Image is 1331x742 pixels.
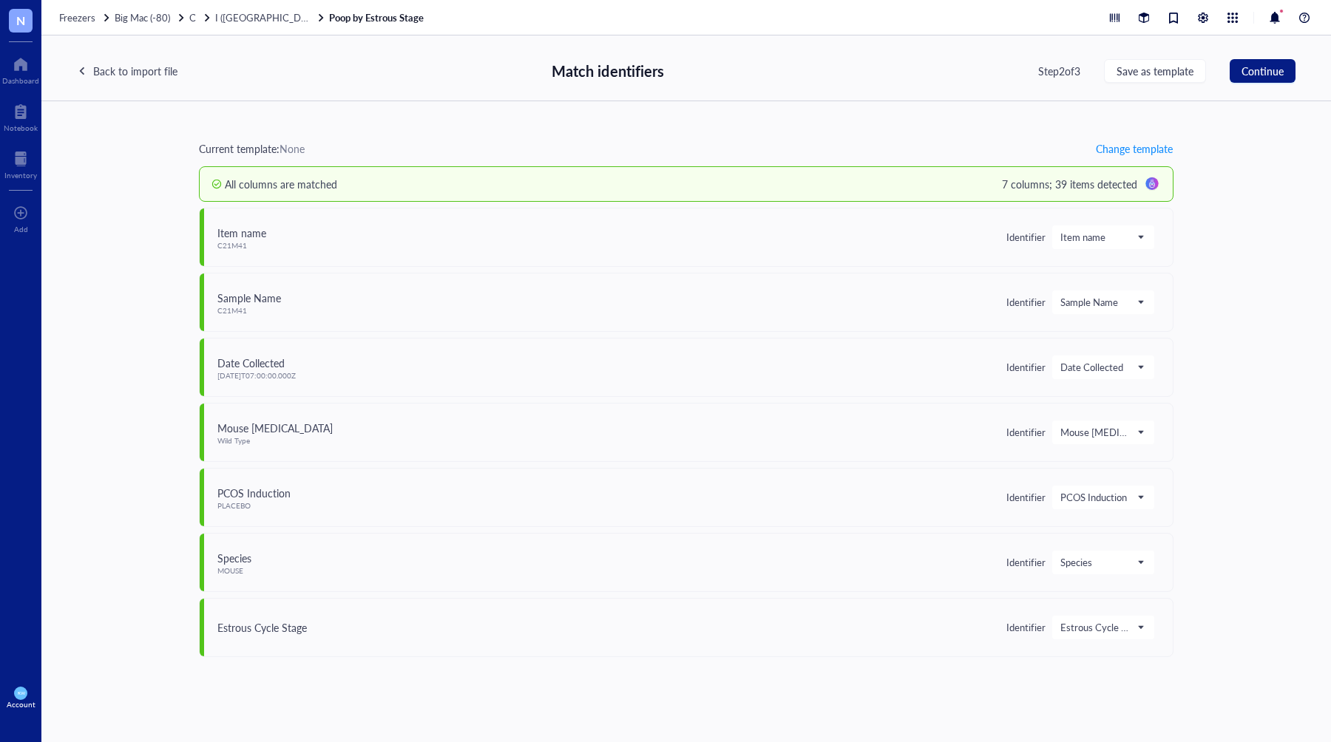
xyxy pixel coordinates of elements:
[552,59,664,83] div: Match identifiers
[217,566,251,575] div: MOUSE
[115,11,186,24] a: Big Mac (-80)
[1006,361,1046,374] div: Identifier
[1060,361,1143,374] span: Date Collected
[217,485,291,501] div: PCOS Induction
[1038,63,1080,79] div: Step 2 of 3
[217,501,291,510] div: PLACEBO
[115,10,170,24] span: Big Mac (-80)
[1242,65,1284,77] span: Continue
[1230,59,1296,83] button: Continue
[217,241,266,250] div: C21M41
[2,76,39,85] div: Dashboard
[1006,231,1046,244] div: Identifier
[1006,296,1046,309] div: Identifier
[7,700,35,709] div: Account
[17,690,24,695] span: KW
[189,11,326,24] a: CI ([GEOGRAPHIC_DATA])
[217,436,333,445] div: Wild Type
[215,10,324,24] span: I ([GEOGRAPHIC_DATA])
[1006,491,1046,504] div: Identifier
[1060,621,1143,634] span: Estrous Cycle Stage
[1060,556,1143,569] span: Species
[14,225,28,234] div: Add
[1095,137,1173,160] button: Change template
[189,10,196,24] span: C
[217,355,296,371] div: Date Collected
[199,140,280,157] div: Current template:
[1006,426,1046,439] div: Identifier
[217,225,266,241] div: Item name
[2,52,39,85] a: Dashboard
[1060,231,1143,244] span: Item name
[1096,143,1173,154] span: Change template
[1104,59,1206,83] button: Save as template
[1006,556,1046,569] div: Identifier
[217,306,281,315] div: C21M41
[1117,65,1193,77] span: Save as template
[4,171,37,180] div: Inventory
[93,63,177,79] div: Back to import file
[4,123,38,132] div: Notebook
[1002,176,1137,192] div: 7 columns; 39 items detected
[280,140,305,157] div: None
[1006,621,1046,634] div: Identifier
[1060,426,1143,439] span: Mouse Genotype
[217,290,281,306] div: Sample Name
[59,10,95,24] span: Freezers
[217,619,307,636] div: Estrous Cycle Stage
[59,11,112,24] a: Freezers
[217,550,251,566] div: Species
[225,176,337,192] div: All columns are matched
[1060,491,1143,504] span: PCOS Induction
[4,147,37,180] a: Inventory
[217,420,333,436] div: Mouse [MEDICAL_DATA]
[1060,296,1143,309] span: Sample Name
[16,11,25,30] span: N
[329,11,427,24] a: Poop by Estrous Stage
[217,371,296,380] div: [DATE]T07:00:00.000Z
[4,100,38,132] a: Notebook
